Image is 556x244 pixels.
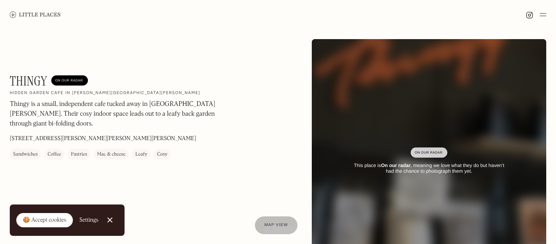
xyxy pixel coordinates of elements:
div: Mac & cheese [97,150,125,158]
p: Thingy is a small, independent cafe tucked away in [GEOGRAPHIC_DATA] [PERSON_NAME]. Their cosy in... [10,99,230,129]
h2: Hidden garden cafe in [PERSON_NAME][GEOGRAPHIC_DATA][PERSON_NAME] [10,90,200,96]
div: This place is , meaning we love what they do but haven’t had the chance to photograph them yet. [349,163,509,174]
p: [STREET_ADDRESS][PERSON_NAME][PERSON_NAME][PERSON_NAME] [10,134,196,143]
div: On Our Radar [415,149,443,157]
a: Close Cookie Popup [102,212,118,228]
div: Cosy [157,150,167,158]
div: On Our Radar [55,77,84,85]
a: 🍪 Accept cookies [16,213,73,228]
div: Leafy [135,150,147,158]
div: Coffee [48,150,61,158]
span: Map view [265,223,288,227]
strong: On our radar [381,163,411,168]
div: Settings [79,217,99,223]
h1: Thingy [10,73,47,89]
div: Sandwiches [13,150,38,158]
div: 🍪 Accept cookies [23,216,66,224]
div: Pastries [71,150,87,158]
a: Settings [79,211,99,229]
a: Map view [255,216,298,234]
